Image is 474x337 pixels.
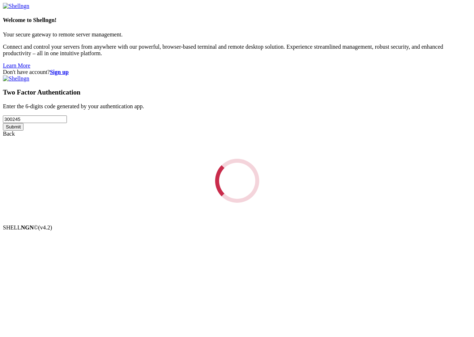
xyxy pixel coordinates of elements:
img: Shellngn [3,3,29,9]
h3: Two Factor Authentication [3,88,471,96]
span: SHELL © [3,224,52,231]
img: Shellngn [3,75,29,82]
input: Two factor code [3,115,67,123]
b: NGN [21,224,34,231]
span: 4.2.0 [38,224,52,231]
p: Enter the 6-digits code generated by your authentication app. [3,103,471,110]
p: Connect and control your servers from anywhere with our powerful, browser-based terminal and remo... [3,44,471,57]
a: Learn More [3,62,30,69]
h4: Welcome to Shellngn! [3,17,471,23]
input: Submit [3,123,24,131]
a: Sign up [50,69,69,75]
div: Don't have account? [3,69,471,75]
div: Loading... [215,159,259,203]
a: Back [3,131,15,137]
p: Your secure gateway to remote server management. [3,31,471,38]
